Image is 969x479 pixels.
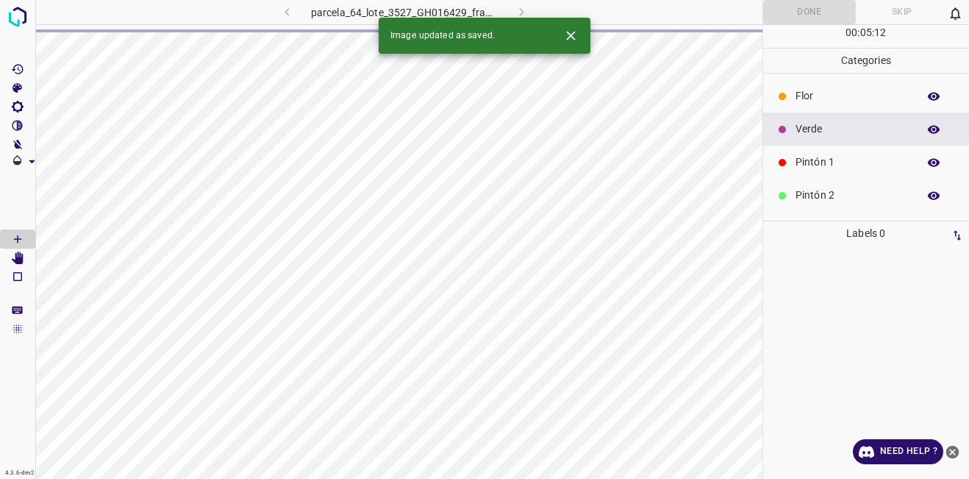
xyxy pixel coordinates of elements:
[943,439,962,464] button: close-help
[845,25,886,48] div: : :
[311,4,498,24] h6: parcela_64_lote_3527_GH016429_frame_00141_136402.jpg
[874,25,886,40] p: 12
[4,4,31,30] img: logo
[795,188,910,203] p: Pintón 2
[795,88,910,104] p: Flor
[768,221,965,246] p: Labels 0
[795,155,910,170] p: Pintón 1
[845,25,857,40] p: 00
[390,29,495,43] span: Image updated as saved.
[795,121,910,137] p: Verde
[1,467,38,479] div: 4.3.6-dev2
[853,439,943,464] a: Need Help ?
[557,22,584,49] button: Close
[860,25,872,40] p: 05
